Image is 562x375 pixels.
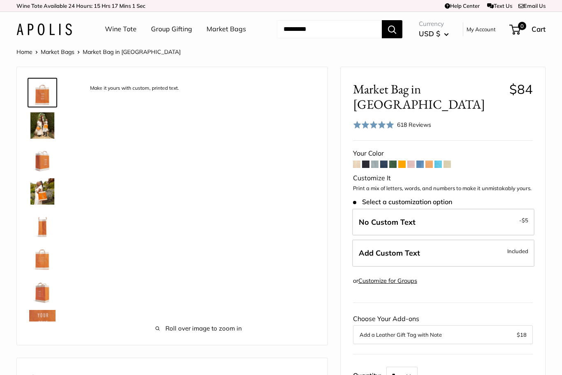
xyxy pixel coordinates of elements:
div: Your Color [353,147,533,160]
a: Market Bag in Citrus [28,177,57,206]
img: Market Bag in Citrus [29,145,56,172]
img: description_13" wide, 18" high, 8" deep; handles: 3.5" [29,211,56,238]
a: Market Bags [41,48,74,56]
span: Select a customization option [353,198,452,206]
span: No Custom Text [359,217,416,227]
span: - [519,215,528,225]
p: Print a mix of letters, words, and numbers to make it unmistakably yours. [353,184,533,193]
span: Hrs [102,2,110,9]
a: Market Bag in Citrus [28,111,57,140]
img: Market Bag in Citrus [29,277,56,303]
span: 0 [518,22,526,30]
a: Market Bag in Citrus [28,144,57,173]
label: Leave Blank [352,209,534,236]
div: Choose Your Add-ons [353,313,533,344]
span: Included [507,246,528,256]
a: description_Seal of authenticity printed on the backside of every bag. [28,242,57,272]
nav: Breadcrumb [16,47,181,57]
img: Market Bag in Citrus [29,112,56,139]
img: Market Bag in Citrus [29,178,56,205]
span: 1 [132,2,135,9]
a: My Account [467,24,496,34]
a: 0 Cart [510,23,546,36]
img: description_Seal of authenticity printed on the backside of every bag. [29,244,56,270]
a: Text Us [487,2,512,9]
img: description_Make it yours with custom, printed text. [29,79,56,106]
span: Market Bag in [GEOGRAPHIC_DATA] [353,82,503,112]
span: 17 [111,2,118,9]
span: Currency [419,18,449,30]
label: Add Custom Text [352,240,534,267]
span: Roll over image to zoom in [83,323,315,334]
span: Sec [137,2,145,9]
a: Help Center [445,2,480,9]
span: $18 [517,331,527,338]
a: description_13" wide, 18" high, 8" deep; handles: 3.5" [28,210,57,239]
button: Search [382,20,402,38]
div: Make it yours with custom, printed text. [86,83,183,94]
span: Cart [532,25,546,33]
a: Home [16,48,33,56]
span: Add Custom Text [359,248,420,258]
span: 15 [94,2,100,9]
img: description_Custom printed text with eco-friendly ink. [29,310,56,336]
span: Mins [119,2,131,9]
a: Customize for Groups [358,277,417,284]
div: Customize It [353,172,533,184]
button: USD $ [419,27,449,40]
span: 618 Reviews [397,121,431,128]
div: or [353,275,417,286]
input: Search... [277,20,382,38]
a: Market Bag in Citrus [28,275,57,305]
span: $5 [522,217,528,224]
span: $84 [509,81,533,97]
span: USD $ [419,29,440,38]
a: Market Bags [207,23,246,35]
span: Market Bag in [GEOGRAPHIC_DATA] [83,48,181,56]
a: Group Gifting [151,23,192,35]
a: description_Custom printed text with eco-friendly ink. [28,308,57,338]
a: Email Us [518,2,546,9]
button: Add a Leather Gift Tag with Note [360,330,526,340]
a: Wine Tote [105,23,137,35]
img: Apolis [16,23,72,35]
a: description_Make it yours with custom, printed text. [28,78,57,107]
